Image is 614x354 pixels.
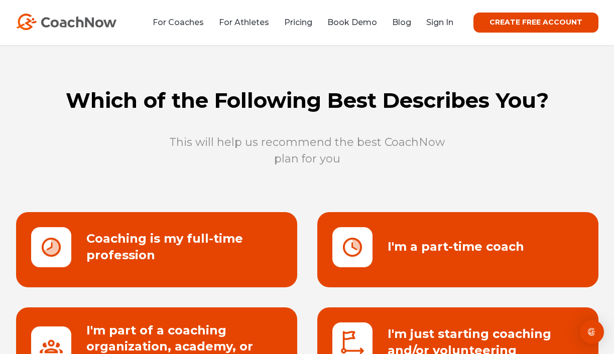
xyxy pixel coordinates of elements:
p: This will help us recommend the best CoachNow plan for you [167,134,448,167]
a: Sign In [426,18,453,27]
a: Blog [392,18,411,27]
a: For Athletes [219,18,269,27]
a: CREATE FREE ACCOUNT [473,13,598,33]
h1: Which of the Following Best Describes You? [6,88,608,114]
a: For Coaches [153,18,204,27]
a: Book Demo [327,18,377,27]
img: CoachNow Logo [16,14,116,30]
div: Open Intercom Messenger [580,320,604,344]
a: Pricing [284,18,312,27]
